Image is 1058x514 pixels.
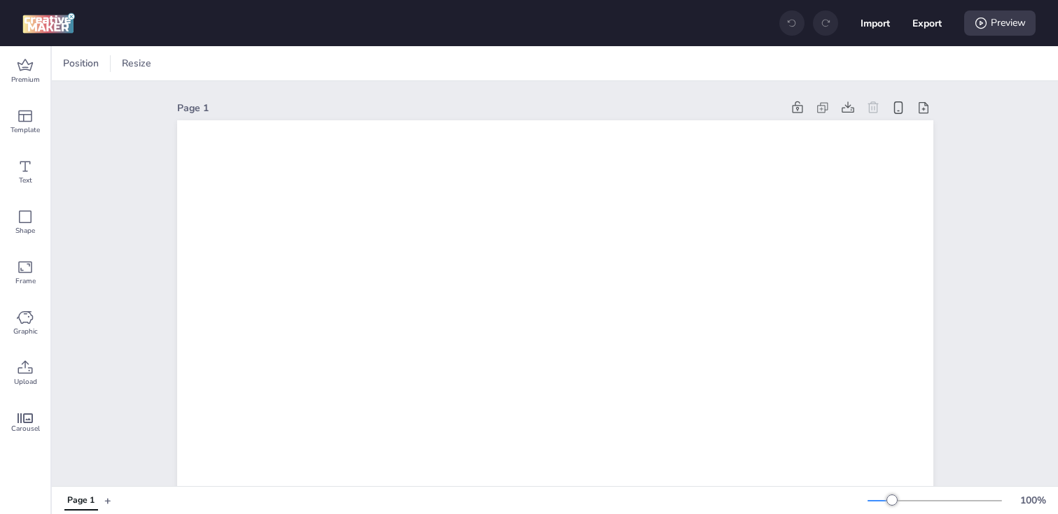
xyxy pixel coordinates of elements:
span: Frame [15,276,36,287]
div: Tabs [57,488,104,513]
div: Page 1 [67,494,95,507]
span: Upload [14,376,37,387]
span: Premium [11,74,40,85]
span: Text [19,175,32,186]
button: Import [861,8,890,38]
span: Template [11,124,40,136]
button: Export [912,8,942,38]
span: Resize [119,56,154,71]
div: Page 1 [177,101,782,115]
div: 100 % [1016,493,1050,508]
span: Shape [15,225,35,236]
img: logo Creative Maker [22,13,75,34]
button: + [104,488,111,513]
span: Position [60,56,102,71]
span: Carousel [11,423,40,434]
div: Preview [964,10,1036,36]
span: Graphic [13,326,38,337]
